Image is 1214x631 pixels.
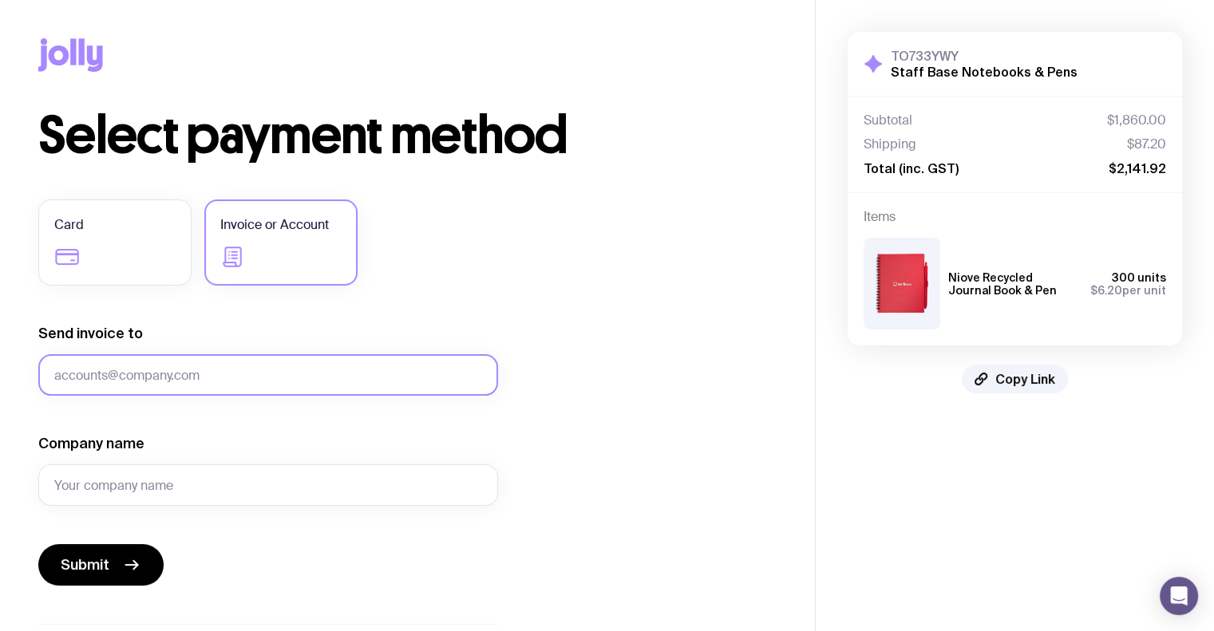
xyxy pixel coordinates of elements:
span: Total (inc. GST) [864,160,959,176]
span: Copy Link [995,371,1055,387]
button: Copy Link [962,365,1068,393]
h2: Staff Base Notebooks & Pens [891,64,1078,80]
label: Company name [38,434,144,453]
button: Submit [38,544,164,586]
span: $87.20 [1127,136,1166,152]
label: Send invoice to [38,324,143,343]
h3: TO733YWY [891,48,1078,64]
span: $1,860.00 [1107,112,1166,128]
span: Shipping [864,136,916,152]
span: Submit [61,555,109,574]
span: 300 units [1112,271,1166,284]
h1: Select payment method [38,110,777,161]
div: Open Intercom Messenger [1160,577,1198,615]
input: Your company name [38,464,498,506]
span: $6.20 [1090,284,1122,297]
span: Card [54,215,84,235]
span: Invoice or Account [220,215,329,235]
span: Subtotal [864,112,912,128]
span: $2,141.92 [1109,160,1166,176]
input: accounts@company.com [38,354,498,396]
span: per unit [1090,284,1166,297]
h3: Niove Recycled Journal Book & Pen [948,271,1078,297]
h4: Items [864,209,1166,225]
